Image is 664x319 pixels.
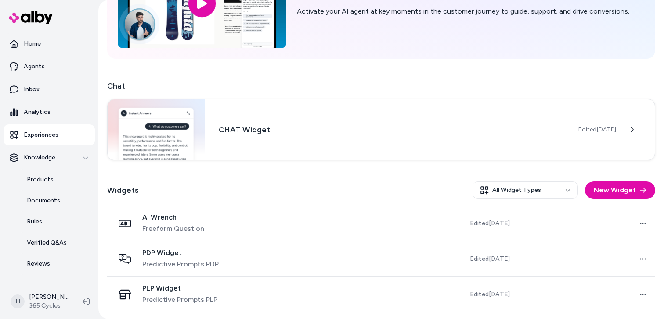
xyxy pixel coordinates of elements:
[27,280,77,289] p: Survey Questions
[27,217,42,226] p: Rules
[24,131,58,139] p: Experiences
[27,175,54,184] p: Products
[27,196,60,205] p: Documents
[24,153,55,162] p: Knowledge
[107,184,139,196] h2: Widgets
[18,211,95,232] a: Rules
[219,124,564,136] h3: CHAT Widget
[4,147,95,168] button: Knowledge
[11,294,25,308] span: H
[24,108,51,117] p: Analytics
[4,79,95,100] a: Inbox
[27,259,50,268] p: Reviews
[24,85,40,94] p: Inbox
[4,124,95,145] a: Experiences
[27,238,67,247] p: Verified Q&As
[18,232,95,253] a: Verified Q&As
[142,284,217,293] span: PLP Widget
[4,56,95,77] a: Agents
[18,190,95,211] a: Documents
[142,248,219,257] span: PDP Widget
[107,99,655,160] a: Chat widgetCHAT WidgetEdited[DATE]
[585,181,655,199] button: New Widget
[18,274,95,295] a: Survey Questions
[142,213,204,222] span: AI Wrench
[4,33,95,54] a: Home
[5,287,76,315] button: H[PERSON_NAME]365 Cycles
[142,259,219,269] span: Predictive Prompts PDP
[107,80,655,92] h2: Chat
[297,6,629,17] p: Activate your AI agent at key moments in the customer journey to guide, support, and drive conver...
[4,102,95,123] a: Analytics
[108,99,205,160] img: Chat widget
[470,219,510,228] span: Edited [DATE]
[470,290,510,299] span: Edited [DATE]
[470,255,510,263] span: Edited [DATE]
[473,181,578,199] button: All Widget Types
[24,62,45,71] p: Agents
[142,223,204,234] span: Freeform Question
[578,125,616,134] span: Edited [DATE]
[142,294,217,305] span: Predictive Prompts PLP
[29,293,69,301] p: [PERSON_NAME]
[9,11,53,24] img: alby Logo
[24,39,41,48] p: Home
[18,253,95,274] a: Reviews
[18,169,95,190] a: Products
[29,301,69,310] span: 365 Cycles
